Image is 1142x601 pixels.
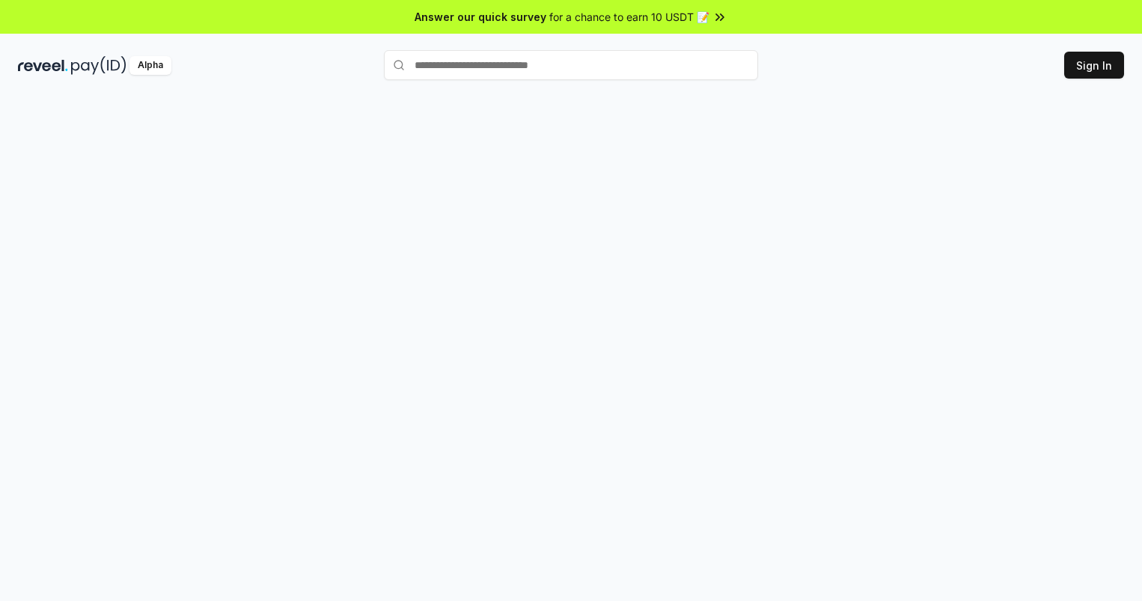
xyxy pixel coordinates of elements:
div: Alpha [129,56,171,75]
span: for a chance to earn 10 USDT 📝 [549,9,709,25]
img: reveel_dark [18,56,68,75]
span: Answer our quick survey [415,9,546,25]
button: Sign In [1064,52,1124,79]
img: pay_id [71,56,126,75]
